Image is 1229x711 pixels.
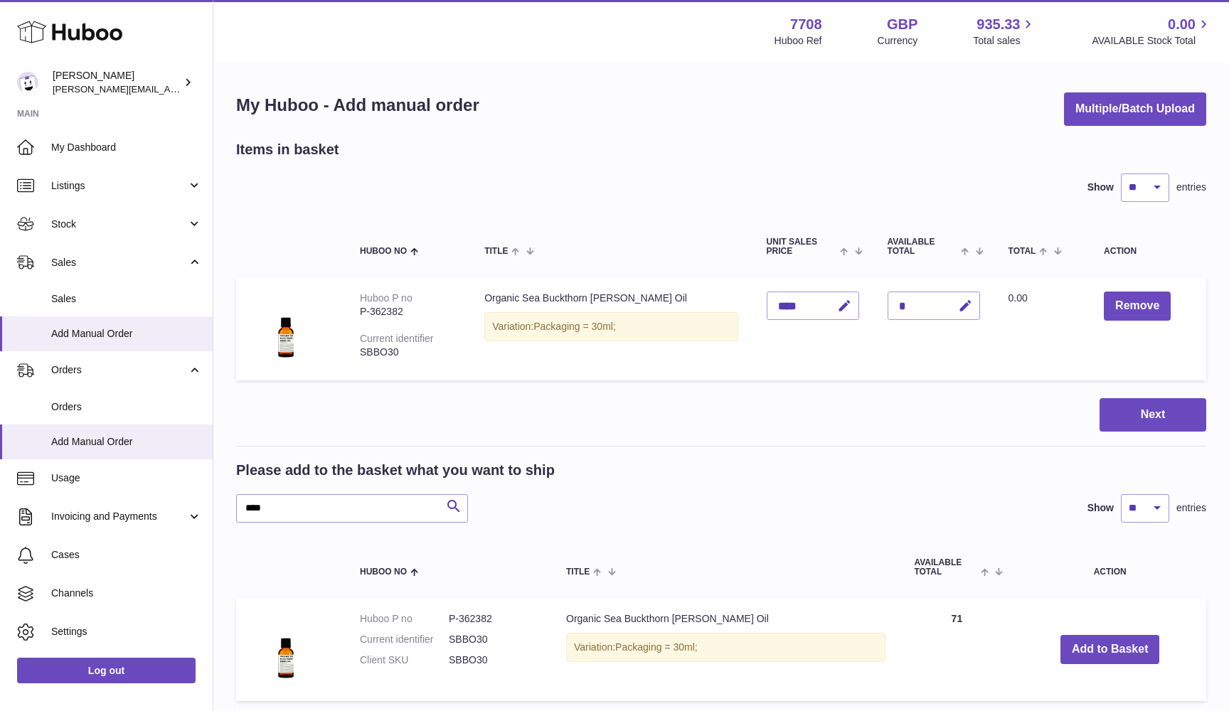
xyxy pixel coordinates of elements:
[1092,15,1212,48] a: 0.00 AVAILABLE Stock Total
[51,256,187,269] span: Sales
[360,567,407,577] span: Huboo no
[484,312,738,341] div: Variation:
[470,277,752,380] td: Organic Sea Buckthorn [PERSON_NAME] Oil
[878,34,918,48] div: Currency
[1060,635,1160,664] button: Add to Basket
[1009,247,1036,256] span: Total
[360,292,413,304] div: Huboo P no
[360,305,456,319] div: P-362382
[51,435,202,449] span: Add Manual Order
[360,247,407,256] span: Huboo no
[552,598,900,701] td: Organic Sea Buckthorn [PERSON_NAME] Oil
[53,83,285,95] span: [PERSON_NAME][EMAIL_ADDRESS][DOMAIN_NAME]
[360,633,449,646] dt: Current identifier
[1176,501,1206,515] span: entries
[888,237,958,256] span: AVAILABLE Total
[1168,15,1196,34] span: 0.00
[977,15,1020,34] span: 935.33
[51,363,187,377] span: Orders
[775,34,822,48] div: Huboo Ref
[533,321,616,332] span: Packaging = 30ml;
[1064,92,1206,126] button: Multiple/Batch Upload
[449,653,538,667] dd: SBBO30
[1104,247,1192,256] div: Action
[484,247,508,256] span: Title
[51,471,202,485] span: Usage
[1176,181,1206,194] span: entries
[360,346,456,359] div: SBBO30
[1104,292,1171,321] button: Remove
[615,641,698,653] span: Packaging = 30ml;
[973,34,1036,48] span: Total sales
[51,625,202,638] span: Settings
[360,612,449,626] dt: Huboo P no
[1087,181,1114,194] label: Show
[236,140,339,159] h2: Items in basket
[449,612,538,626] dd: P-362382
[17,658,196,683] a: Log out
[1013,544,1206,591] th: Action
[566,567,590,577] span: Title
[973,15,1036,48] a: 935.33 Total sales
[360,333,434,344] div: Current identifier
[51,548,202,562] span: Cases
[900,598,1013,701] td: 71
[914,558,977,577] span: AVAILABLE Total
[51,587,202,600] span: Channels
[51,218,187,231] span: Stock
[250,292,321,363] img: Organic Sea Buckthorn Berry Oil
[566,633,885,662] div: Variation:
[887,15,917,34] strong: GBP
[51,327,202,341] span: Add Manual Order
[51,400,202,414] span: Orders
[53,69,181,96] div: [PERSON_NAME]
[17,72,38,93] img: victor@erbology.co
[1087,501,1114,515] label: Show
[236,94,479,117] h1: My Huboo - Add manual order
[51,179,187,193] span: Listings
[449,633,538,646] dd: SBBO30
[1009,292,1028,304] span: 0.00
[767,237,837,256] span: Unit Sales Price
[236,461,555,480] h2: Please add to the basket what you want to ship
[1092,34,1212,48] span: AVAILABLE Stock Total
[51,141,202,154] span: My Dashboard
[51,510,187,523] span: Invoicing and Payments
[51,292,202,306] span: Sales
[360,653,449,667] dt: Client SKU
[1100,398,1206,432] button: Next
[790,15,822,34] strong: 7708
[250,612,321,683] img: Organic Sea Buckthorn Berry Oil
